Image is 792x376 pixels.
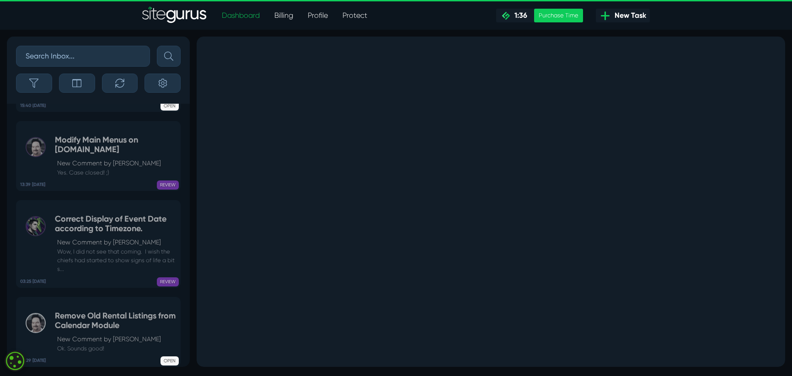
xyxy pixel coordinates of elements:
[214,6,267,25] a: Dashboard
[57,159,176,168] p: New Comment by [PERSON_NAME]
[55,247,176,274] small: Wow, I did not see that coming. I wish the chiefs had started to show signs of life a bit s...
[142,6,207,25] a: SiteGurus
[57,238,176,247] p: New Comment by [PERSON_NAME]
[511,11,527,20] span: 1:36
[161,356,179,365] span: OPEN
[57,334,176,344] p: New Comment by [PERSON_NAME]
[335,6,375,25] a: Protect
[300,6,335,25] a: Profile
[55,168,176,177] small: Yes. Case closed! ;)
[596,9,650,22] a: New Task
[534,9,583,22] div: Purchase Time
[161,101,179,111] span: OPEN
[157,180,179,190] span: REVIEW
[20,278,46,285] b: 03:25 [DATE]
[5,350,26,371] div: Cookie consent button
[20,357,46,364] b: 23:29 [DATE]
[20,181,45,188] b: 13:39 [DATE]
[16,297,181,367] a: 23:29 [DATE] Remove Old Rental Listings from Calendar ModuleNew Comment by [PERSON_NAME] Ok. Soun...
[142,6,207,25] img: Sitegurus Logo
[20,102,46,109] b: 15:40 [DATE]
[55,214,176,234] h5: Correct Display of Event Date according to Timezone.
[16,121,181,191] a: 13:39 [DATE] Modify Main Menus on [DOMAIN_NAME]New Comment by [PERSON_NAME] Yes. Case closed! ;) ...
[55,311,176,331] h5: Remove Old Rental Listings from Calendar Module
[16,200,181,288] a: 03:25 [DATE] Correct Display of Event Date according to Timezone.New Comment by [PERSON_NAME] Wow...
[496,9,583,22] a: 1:36 Purchase Time
[55,135,176,155] h5: Modify Main Menus on [DOMAIN_NAME]
[55,344,176,353] small: Ok. Sounds good!
[611,10,646,21] span: New Task
[267,6,300,25] a: Billing
[16,46,150,67] input: Search Inbox...
[157,277,179,286] span: REVIEW
[761,345,783,367] iframe: gist-messenger-bubble-iframe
